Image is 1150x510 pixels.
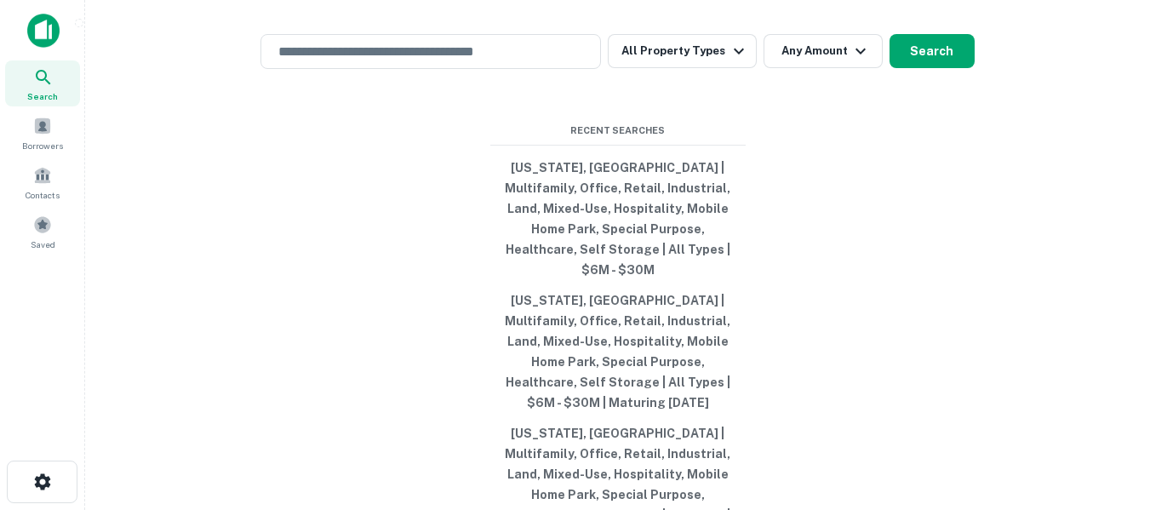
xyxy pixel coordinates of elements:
[490,152,746,285] button: [US_STATE], [GEOGRAPHIC_DATA] | Multifamily, Office, Retail, Industrial, Land, Mixed-Use, Hospita...
[608,34,756,68] button: All Property Types
[490,123,746,138] span: Recent Searches
[27,89,58,103] span: Search
[1065,374,1150,456] iframe: Chat Widget
[27,14,60,48] img: capitalize-icon.png
[5,159,80,205] a: Contacts
[31,238,55,251] span: Saved
[5,110,80,156] a: Borrowers
[764,34,883,68] button: Any Amount
[22,139,63,152] span: Borrowers
[5,209,80,255] a: Saved
[490,285,746,418] button: [US_STATE], [GEOGRAPHIC_DATA] | Multifamily, Office, Retail, Industrial, Land, Mixed-Use, Hospita...
[5,60,80,106] a: Search
[890,34,975,68] button: Search
[26,188,60,202] span: Contacts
